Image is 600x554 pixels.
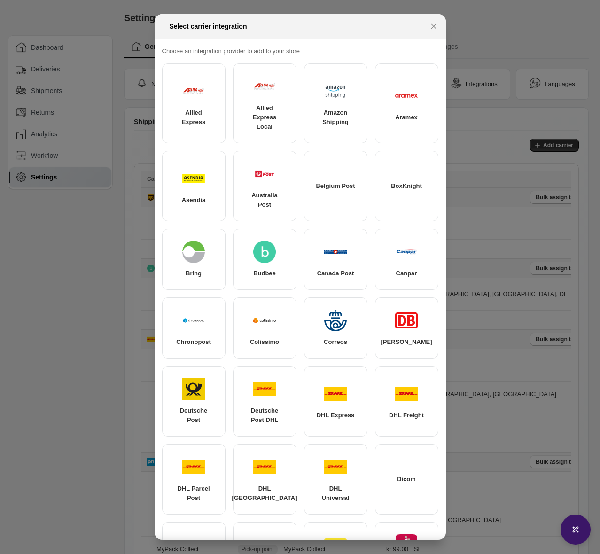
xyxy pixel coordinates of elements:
img: DHL Parcel Post [182,456,205,478]
span: Chronopost [176,337,211,347]
span: DHL Universal [316,484,356,503]
img: Canada Post [324,241,347,263]
span: Allied Express [174,108,214,127]
img: DHL Poland [253,456,276,478]
span: Canada Post [317,269,354,278]
span: Bring [186,269,202,278]
span: Correos [324,337,347,347]
img: Colissimo [253,309,276,332]
span: Deutsche Post [174,406,214,425]
span: Deutsche Post DHL [245,406,285,425]
span: Budbee [253,269,276,278]
span: Allied Express Local [245,103,285,132]
img: Australia Post [253,163,276,185]
span: Australia Post [245,191,285,210]
img: Budbee [253,241,276,263]
span: Dicom [397,475,416,484]
span: [PERSON_NAME] [381,337,432,347]
span: Colissimo [250,337,279,347]
img: Canpar [395,241,418,263]
p: Choose an integration provider to add to your store [162,47,438,56]
img: DB Schenker [395,309,418,332]
img: Correos [324,309,347,332]
img: DHL Universal [324,456,347,478]
span: DHL Parcel Post [174,484,214,503]
span: DHL Express [317,411,355,420]
img: Chronopost [182,309,205,332]
span: DHL Freight [389,411,424,420]
span: Asendia [182,195,206,205]
span: DHL [GEOGRAPHIC_DATA] [232,484,297,503]
img: DHL Express [324,382,347,405]
img: Asendia [182,167,205,190]
span: BoxKnight [391,181,422,191]
img: Bring [182,241,205,263]
span: Canpar [396,269,417,278]
img: Aramex [395,85,418,107]
button: Close [427,20,440,33]
img: Deutsche Post [182,378,205,400]
img: Allied Express Local [253,75,276,98]
img: Amazon Shipping [324,80,347,102]
span: Select carrier integration [170,23,247,30]
span: Aramex [395,113,418,122]
img: DHL Freight [395,382,418,405]
span: Amazon Shipping [316,108,356,127]
img: Allied Express [182,80,205,102]
img: Deutsche Post DHL [253,378,276,400]
span: Belgium Post [316,181,355,191]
